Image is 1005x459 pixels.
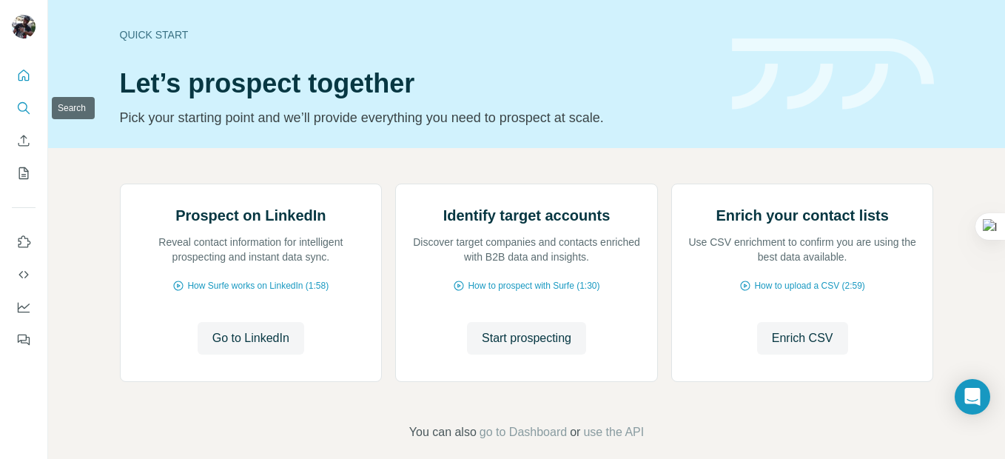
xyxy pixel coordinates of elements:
[772,329,833,347] span: Enrich CSV
[12,62,36,89] button: Quick start
[187,279,329,292] span: How Surfe works on LinkedIn (1:58)
[443,205,611,226] h2: Identify target accounts
[583,423,644,441] button: use the API
[212,329,289,347] span: Go to LinkedIn
[12,160,36,187] button: My lists
[198,322,304,355] button: Go to LinkedIn
[687,235,918,264] p: Use CSV enrichment to confirm you are using the best data available.
[12,229,36,255] button: Use Surfe on LinkedIn
[482,329,571,347] span: Start prospecting
[570,423,580,441] span: or
[12,326,36,353] button: Feedback
[468,279,599,292] span: How to prospect with Surfe (1:30)
[120,27,714,42] div: Quick start
[480,423,567,441] button: go to Dashboard
[757,322,848,355] button: Enrich CSV
[955,379,990,415] div: Open Intercom Messenger
[409,423,477,441] span: You can also
[12,261,36,288] button: Use Surfe API
[12,294,36,321] button: Dashboard
[120,107,714,128] p: Pick your starting point and we’ll provide everything you need to prospect at scale.
[135,235,367,264] p: Reveal contact information for intelligent prospecting and instant data sync.
[411,235,642,264] p: Discover target companies and contacts enriched with B2B data and insights.
[175,205,326,226] h2: Prospect on LinkedIn
[12,127,36,154] button: Enrich CSV
[12,15,36,38] img: Avatar
[754,279,864,292] span: How to upload a CSV (2:59)
[467,322,586,355] button: Start prospecting
[732,38,934,110] img: banner
[120,69,714,98] h1: Let’s prospect together
[12,95,36,121] button: Search
[716,205,888,226] h2: Enrich your contact lists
